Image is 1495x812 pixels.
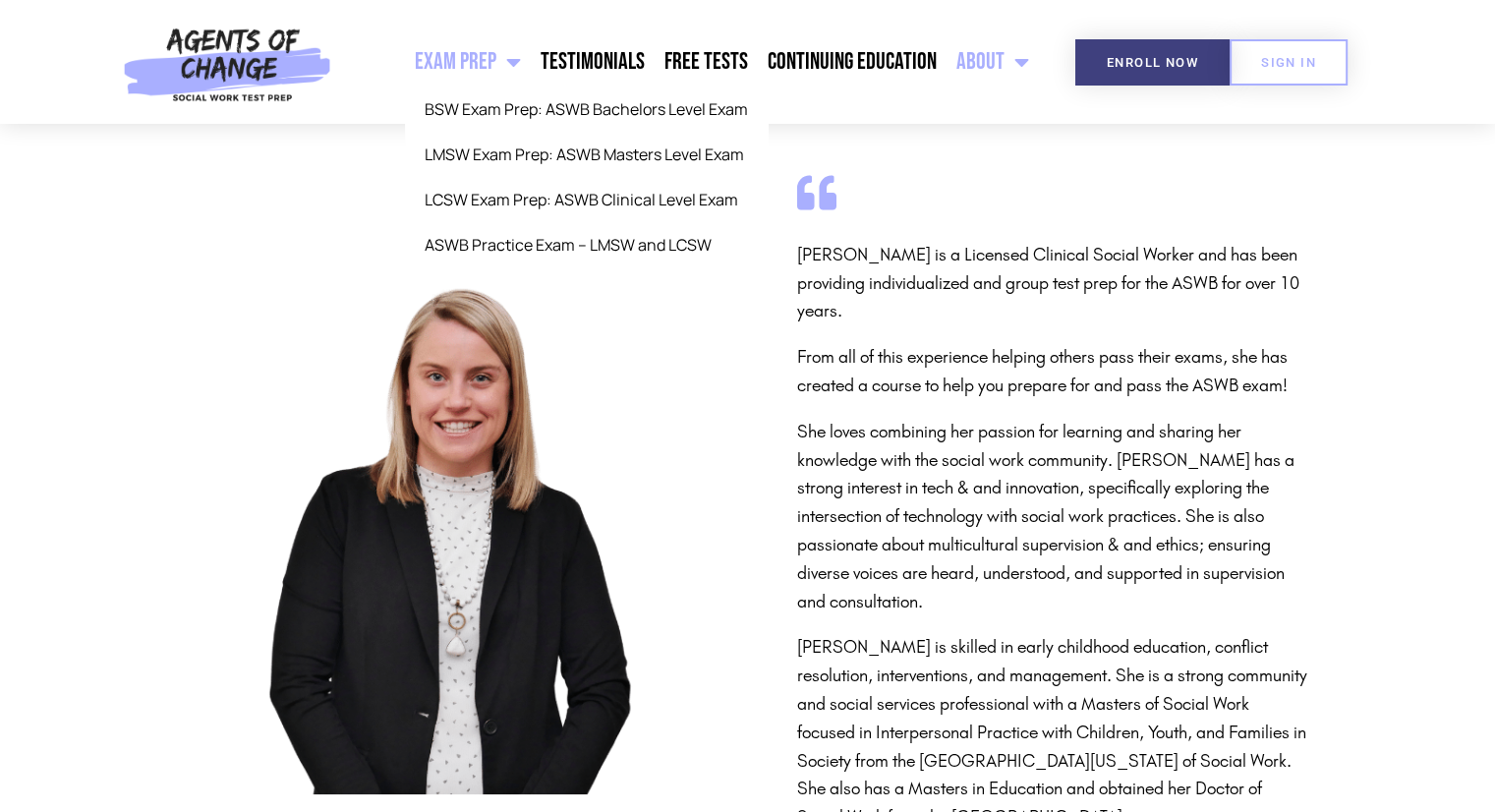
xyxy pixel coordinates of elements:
a: BSW Exam Prep: ASWB Bachelors Level Exam [405,87,768,132]
a: Enroll Now [1075,39,1230,86]
p: From all of this experience helping others pass their exams, she has created a course to help you... [797,343,1308,400]
a: LCSW Exam Prep: ASWB Clinical Level Exam [405,177,768,222]
span: Enroll Now [1107,56,1198,69]
a: LMSW Exam Prep: ASWB Masters Level Exam [405,132,768,177]
p: [PERSON_NAME] is a Licensed Clinical Social Worker and has been providing individualized and grou... [797,241,1308,325]
p: She loves combining her passion for learning and sharing her knowledge with the social work commu... [797,418,1308,616]
a: About [947,37,1039,87]
a: Continuing Education [758,37,947,87]
nav: Menu [341,37,1039,87]
a: Exam Prep [405,37,531,87]
ul: Exam Prep [405,87,768,267]
a: Free Tests [655,37,758,87]
a: SIGN IN [1230,39,1348,86]
a: Testimonials [531,37,655,87]
a: ASWB Practice Exam – LMSW and LCSW [405,222,768,267]
span: SIGN IN [1261,56,1316,69]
